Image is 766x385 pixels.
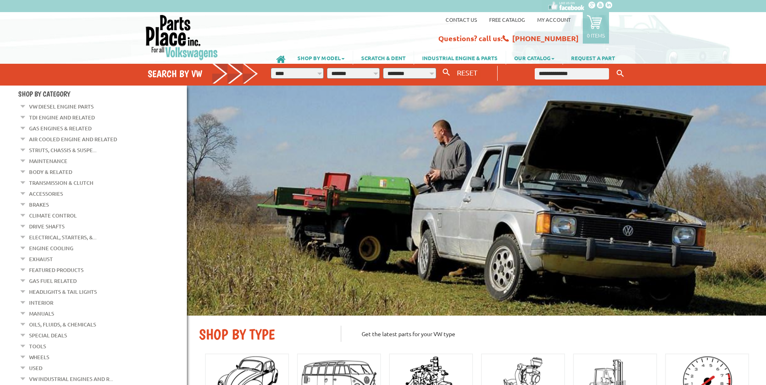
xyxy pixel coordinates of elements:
a: INDUSTRIAL ENGINE & PARTS [414,51,506,65]
a: Interior [29,297,53,308]
a: Air Cooled Engine and Related [29,134,117,144]
a: REQUEST A PART [563,51,623,65]
a: Accessories [29,188,63,199]
img: First slide [900x500] [187,86,766,316]
button: Search By VW... [440,67,453,78]
img: Parts Place Inc! [145,14,219,61]
a: Gas Engines & Related [29,123,92,134]
a: Special Deals [29,330,67,341]
h4: Search by VW [148,68,258,80]
h4: Shop By Category [18,90,187,98]
p: Get the latest parts for your VW type [341,326,754,342]
a: Transmission & Clutch [29,178,93,188]
a: Gas Fuel Related [29,276,77,286]
a: TDI Engine and Related [29,112,95,123]
a: Used [29,363,42,373]
a: VW Industrial Engines and R... [29,374,113,384]
a: Climate Control [29,210,77,221]
a: Engine Cooling [29,243,73,253]
button: Keyword Search [614,67,626,80]
a: Struts, Chassis & Suspe... [29,145,96,155]
a: Brakes [29,199,49,210]
a: 0 items [583,12,609,44]
a: Electrical, Starters, &... [29,232,96,243]
button: RESET [454,67,481,78]
a: OUR CATALOG [506,51,563,65]
a: Body & Related [29,167,72,177]
h2: SHOP BY TYPE [199,326,329,343]
a: Headlights & Tail Lights [29,287,97,297]
a: Oils, Fluids, & Chemicals [29,319,96,330]
a: Tools [29,341,46,352]
a: My Account [537,16,571,23]
a: SHOP BY MODEL [289,51,353,65]
a: Exhaust [29,254,53,264]
span: RESET [457,68,477,77]
a: Drive Shafts [29,221,65,232]
a: SCRATCH & DENT [353,51,414,65]
a: Maintenance [29,156,67,166]
a: Manuals [29,308,54,319]
a: Contact us [446,16,477,23]
a: Wheels [29,352,49,362]
p: 0 items [587,32,605,39]
a: VW Diesel Engine Parts [29,101,94,112]
a: Featured Products [29,265,84,275]
a: Free Catalog [489,16,525,23]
